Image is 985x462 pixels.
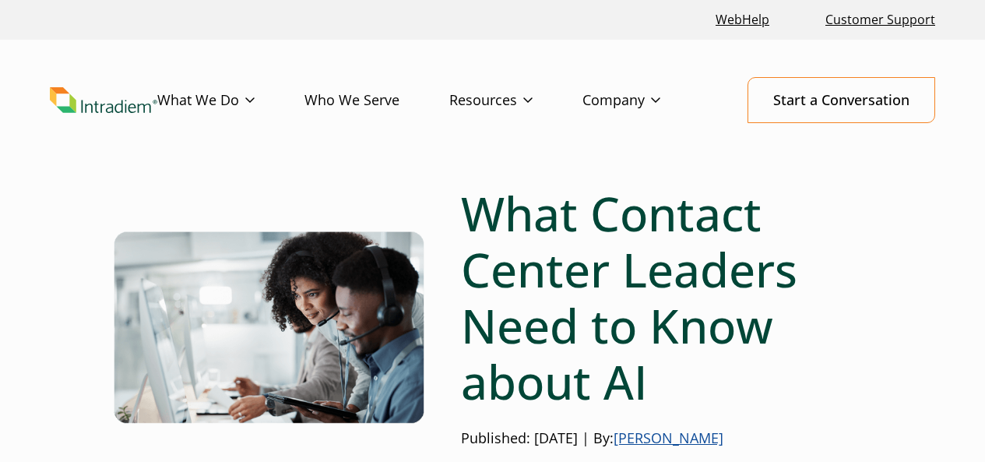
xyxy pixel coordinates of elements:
[50,87,157,114] a: Link to homepage of Intradiem
[614,428,723,447] a: [PERSON_NAME]
[709,3,776,37] a: Link opens in a new window
[50,87,157,114] img: Intradiem
[157,78,304,123] a: What We Do
[748,77,935,123] a: Start a Conversation
[819,3,941,37] a: Customer Support
[461,185,876,410] h1: What Contact Center Leaders Need to Know about AI
[304,78,449,123] a: Who We Serve
[582,78,710,123] a: Company
[449,78,582,123] a: Resources
[461,428,876,449] p: Published: [DATE] | By:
